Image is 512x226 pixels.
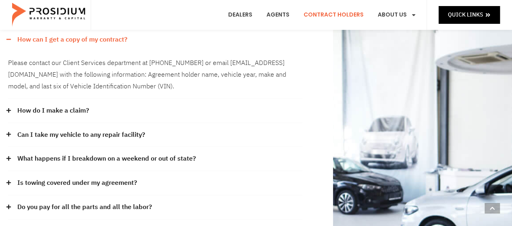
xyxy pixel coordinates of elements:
[17,129,145,141] a: Can I take my vehicle to any repair facility?
[8,147,302,171] div: What happens if I breakdown on a weekend or out of state?
[17,105,89,117] a: How do I make a claim?
[8,99,302,123] div: How do I make a claim?
[448,10,483,20] span: Quick Links
[8,28,302,52] div: How can I get a copy of my contract?
[8,171,302,195] div: Is towing covered under my agreement?
[17,34,127,46] a: How can I get a copy of my contract?
[17,177,137,189] a: Is towing covered under my agreement?
[8,123,302,147] div: Can I take my vehicle to any repair facility?
[17,153,196,165] a: What happens if I breakdown on a weekend or out of state?
[17,201,152,213] a: Do you pay for all the parts and all the labor?
[8,195,302,220] div: Do you pay for all the parts and all the labor?
[439,6,500,23] a: Quick Links
[8,51,302,98] div: How can I get a copy of my contract?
